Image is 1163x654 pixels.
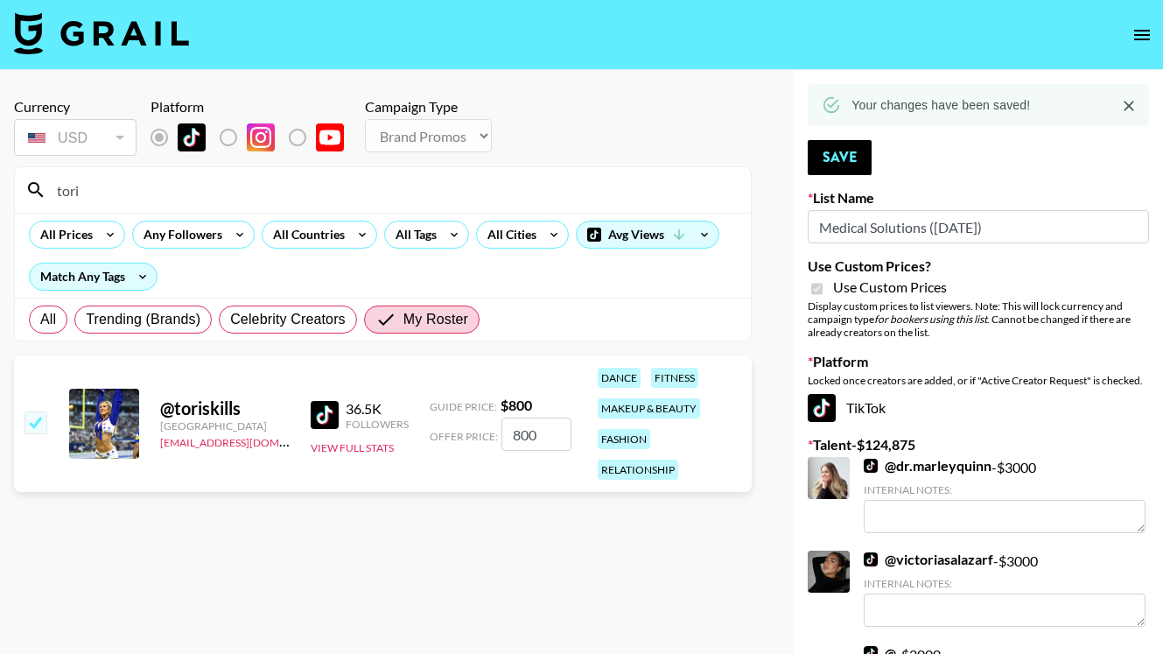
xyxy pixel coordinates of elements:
[864,459,878,473] img: TikTok
[808,257,1149,275] label: Use Custom Prices?
[14,116,137,159] div: Currency is locked to USD
[311,401,339,429] img: TikTok
[808,189,1149,207] label: List Name
[247,123,275,151] img: Instagram
[86,309,200,330] span: Trending (Brands)
[30,264,157,290] div: Match Any Tags
[14,98,137,116] div: Currency
[864,577,1145,590] div: Internal Notes:
[833,278,947,296] span: Use Custom Prices
[46,176,740,204] input: Search by User Name
[403,309,468,330] span: My Roster
[1116,93,1142,119] button: Close
[385,222,440,248] div: All Tags
[430,400,497,413] span: Guide Price:
[808,436,1149,454] label: Talent - $ 124,875
[598,460,678,480] div: relationship
[14,12,189,54] img: Grail Talent
[651,368,698,388] div: fitness
[598,368,641,388] div: dance
[808,140,872,175] button: Save
[346,400,409,418] div: 36.5K
[598,398,700,418] div: makeup & beauty
[864,552,878,566] img: TikTok
[160,419,290,432] div: [GEOGRAPHIC_DATA]
[864,551,1145,627] div: - $ 3000
[477,222,540,248] div: All Cities
[133,222,226,248] div: Any Followers
[808,394,836,422] img: TikTok
[808,374,1149,387] div: Locked once creators are added, or if "Active Creator Request" is checked.
[311,441,394,454] button: View Full Stats
[864,457,1145,533] div: - $ 3000
[808,299,1149,339] div: Display custom prices to list viewers. Note: This will lock currency and campaign type . Cannot b...
[151,119,358,156] div: List locked to TikTok.
[501,397,532,413] strong: $ 800
[40,309,56,330] span: All
[30,222,96,248] div: All Prices
[316,123,344,151] img: YouTube
[263,222,348,248] div: All Countries
[160,432,336,449] a: [EMAIL_ADDRESS][DOMAIN_NAME]
[160,397,290,419] div: @ toriskills
[851,89,1030,121] div: Your changes have been saved!
[151,98,358,116] div: Platform
[808,394,1149,422] div: TikTok
[577,222,718,248] div: Avg Views
[864,551,993,568] a: @victoriasalazarf
[864,483,1145,496] div: Internal Notes:
[365,98,492,116] div: Campaign Type
[18,123,133,153] div: USD
[230,309,346,330] span: Celebrity Creators
[808,353,1149,370] label: Platform
[874,313,987,326] em: for bookers using this list
[1124,18,1159,53] button: open drawer
[178,123,206,151] img: TikTok
[430,430,498,443] span: Offer Price:
[346,418,409,431] div: Followers
[864,457,991,475] a: @dr.marleyquinn
[501,418,571,451] input: 800
[598,429,650,449] div: fashion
